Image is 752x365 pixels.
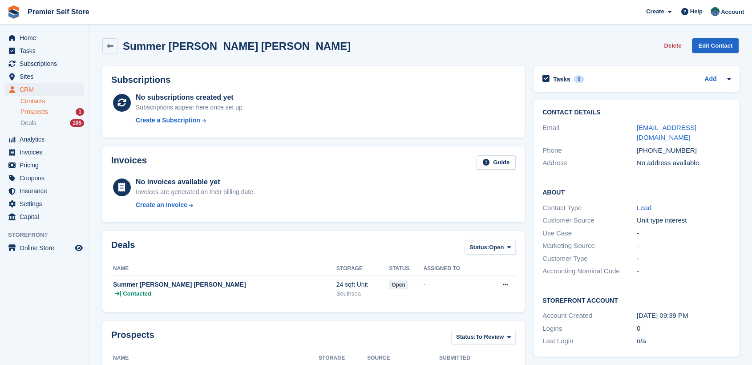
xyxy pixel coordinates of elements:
a: menu [4,172,84,184]
span: To Review [476,333,504,341]
a: menu [4,83,84,96]
span: Capital [20,211,73,223]
div: Use Case [542,228,637,239]
div: Customer Type [542,254,637,264]
a: menu [4,57,84,70]
h2: Tasks [553,75,570,83]
div: n/a [637,336,731,346]
span: Sites [20,70,73,83]
h2: Storefront Account [542,296,731,304]
span: Coupons [20,172,73,184]
h2: Invoices [111,155,147,170]
div: Contact Type [542,203,637,213]
a: Create an Invoice [136,200,255,210]
div: No invoices available yet [136,177,255,187]
div: Marketing Source [542,241,637,251]
span: Analytics [20,133,73,146]
div: [PHONE_NUMBER] [637,146,731,156]
span: Pricing [20,159,73,171]
span: Online Store [20,242,73,254]
div: Create a Subscription [136,116,200,125]
h2: Prospects [111,330,154,346]
img: Jo Granger [711,7,720,16]
div: Invoices are generated on their billing date. [136,187,255,197]
a: Deals 105 [20,118,84,128]
div: Subscriptions appear here once set up. [136,103,244,112]
button: Status: Open [465,240,516,255]
span: Invoices [20,146,73,158]
div: Summer [PERSON_NAME] [PERSON_NAME] [113,280,336,289]
a: Contacts [20,97,84,105]
a: menu [4,32,84,44]
span: Prospects [20,108,48,116]
span: Create [646,7,664,16]
div: Address [542,158,637,168]
h2: Summer [PERSON_NAME] [PERSON_NAME] [123,40,351,52]
div: [DATE] 09:39 PM [637,311,731,321]
a: Prospects 1 [20,107,84,117]
div: 1 [76,108,84,116]
span: Help [690,7,703,16]
th: Status [389,262,423,276]
div: No subscriptions created yet [136,92,244,103]
div: 105 [70,119,84,127]
a: menu [4,70,84,83]
div: No address available. [637,158,731,168]
div: Account Created [542,311,637,321]
div: Southsea [336,289,389,298]
div: Email [542,123,637,143]
span: Storefront [8,231,89,239]
a: menu [4,45,84,57]
th: Storage [336,262,389,276]
a: Lead [637,204,651,211]
span: Tasks [20,45,73,57]
h2: Contact Details [542,109,731,116]
span: Status: [456,333,476,341]
span: Contacted [123,289,151,298]
a: Guide [477,155,516,170]
span: Account [721,8,744,16]
span: Settings [20,198,73,210]
div: - [637,254,731,264]
a: menu [4,242,84,254]
span: Subscriptions [20,57,73,70]
div: - [423,280,485,289]
span: Home [20,32,73,44]
div: Unit type interest [637,215,731,226]
div: - [637,228,731,239]
div: Customer Source [542,215,637,226]
span: Open [489,243,504,252]
div: - [637,241,731,251]
span: Insurance [20,185,73,197]
div: 24 sqft Unit [336,280,389,289]
button: Delete [660,38,685,53]
img: stora-icon-8386f47178a22dfd0bd8f6a31ec36ba5ce8667c1dd55bd0f319d3a0aa187defe.svg [7,5,20,19]
a: Create a Subscription [136,116,244,125]
span: open [389,280,408,289]
a: Premier Self Store [24,4,93,19]
a: menu [4,133,84,146]
div: Phone [542,146,637,156]
a: Add [704,74,716,85]
span: Deals [20,119,36,127]
span: CRM [20,83,73,96]
a: [EMAIL_ADDRESS][DOMAIN_NAME] [637,124,696,142]
div: Create an Invoice [136,200,187,210]
div: - [637,266,731,276]
h2: Deals [111,240,135,256]
div: 0 [574,75,584,83]
h2: About [542,187,731,196]
div: Logins [542,324,637,334]
a: menu [4,146,84,158]
th: Assigned to [423,262,485,276]
span: | [120,289,121,298]
button: Status: To Review [451,330,516,345]
a: menu [4,211,84,223]
th: Name [111,262,336,276]
span: Status: [469,243,489,252]
h2: Subscriptions [111,75,516,85]
a: menu [4,185,84,197]
a: menu [4,159,84,171]
a: Edit Contact [692,38,739,53]
div: Last Login [542,336,637,346]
